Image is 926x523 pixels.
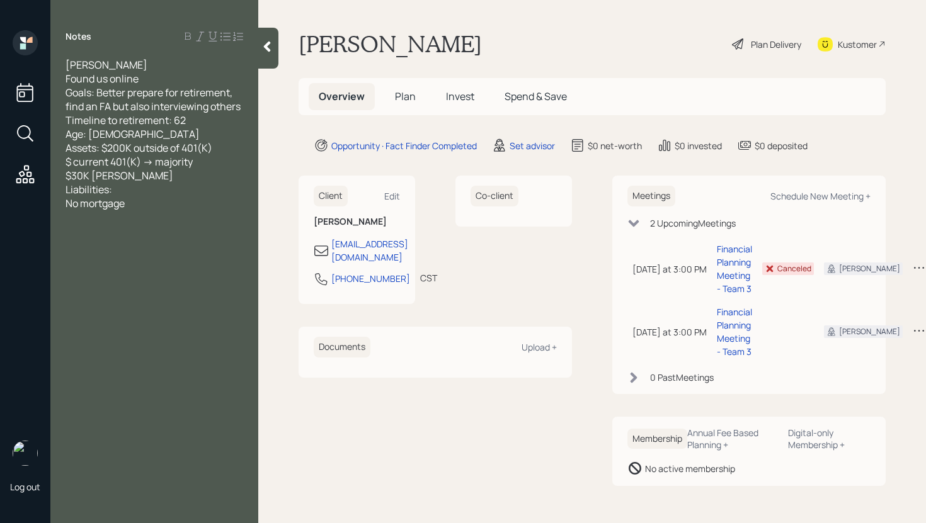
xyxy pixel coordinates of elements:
[751,38,801,51] div: Plan Delivery
[66,58,241,210] span: [PERSON_NAME] Found us online Goals: Better prepare for retirement, find an FA but also interview...
[788,427,871,451] div: Digital-only Membership +
[331,272,410,285] div: [PHONE_NUMBER]
[627,186,675,206] h6: Meetings
[299,30,482,58] h1: [PERSON_NAME]
[650,217,736,230] div: 2 Upcoming Meeting s
[420,271,437,284] div: CST
[331,139,477,152] div: Opportunity · Fact Finder Completed
[471,186,518,206] h6: Co-client
[522,341,557,353] div: Upload +
[446,89,474,103] span: Invest
[650,371,714,384] div: 0 Past Meeting s
[627,429,687,449] h6: Membership
[319,89,365,103] span: Overview
[632,262,707,276] div: [DATE] at 3:00 PM
[755,139,808,152] div: $0 deposited
[588,139,642,152] div: $0 net-worth
[839,263,900,274] div: [PERSON_NAME]
[675,139,722,152] div: $0 invested
[777,263,811,274] div: Canceled
[395,89,416,103] span: Plan
[314,217,400,227] h6: [PERSON_NAME]
[314,337,370,357] h6: Documents
[839,326,900,337] div: [PERSON_NAME]
[717,242,752,295] div: Financial Planning Meeting - Team 3
[510,139,555,152] div: Set advisor
[632,325,707,339] div: [DATE] at 3:00 PM
[13,441,38,466] img: retirable_logo.png
[331,237,408,264] div: [EMAIL_ADDRESS][DOMAIN_NAME]
[384,190,400,202] div: Edit
[717,305,752,358] div: Financial Planning Meeting - Team 3
[687,427,778,451] div: Annual Fee Based Planning +
[66,30,91,43] label: Notes
[838,38,877,51] div: Kustomer
[645,462,735,475] div: No active membership
[770,190,871,202] div: Schedule New Meeting +
[10,481,40,493] div: Log out
[314,186,348,206] h6: Client
[505,89,567,103] span: Spend & Save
